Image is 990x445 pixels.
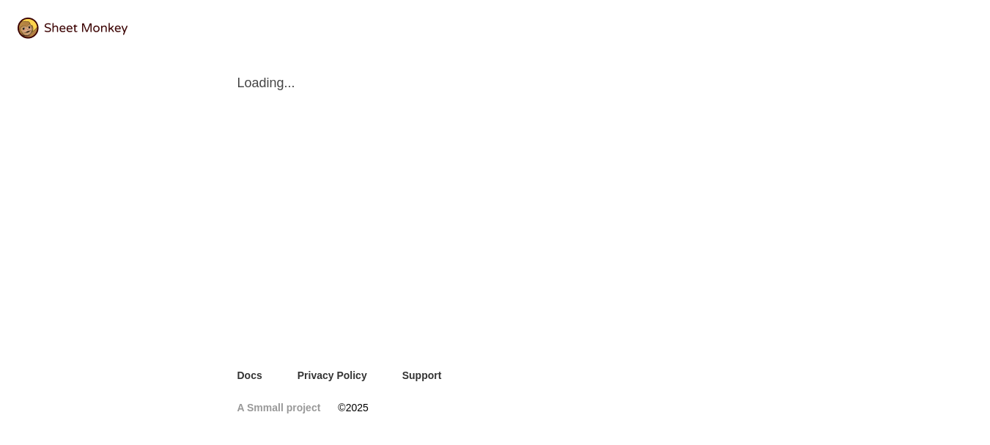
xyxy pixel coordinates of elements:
[402,368,442,383] a: Support
[338,400,368,415] span: © 2025
[237,74,753,92] span: Loading...
[237,368,262,383] a: Docs
[298,368,367,383] a: Privacy Policy
[237,400,321,415] a: A Smmall project
[18,18,128,39] img: logo@2x.png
